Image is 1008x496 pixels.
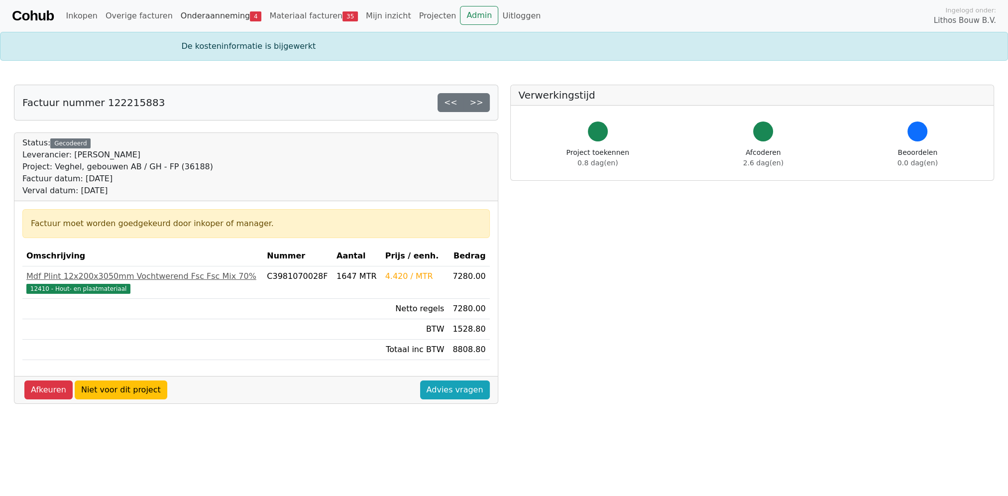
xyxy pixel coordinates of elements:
div: Status: [22,137,213,197]
th: Omschrijving [22,246,263,266]
a: >> [463,93,490,112]
div: De kosteninformatie is bijgewerkt [176,40,833,52]
a: Niet voor dit project [75,380,167,399]
div: Factuur moet worden goedgekeurd door inkoper of manager. [31,218,481,230]
a: Mdf Plint 12x200x3050mm Vochtwerend Fsc Fsc Mix 70%12410 - Hout- en plaatmateriaal [26,270,259,294]
div: Mdf Plint 12x200x3050mm Vochtwerend Fsc Fsc Mix 70% [26,270,259,282]
a: Projecten [415,6,460,26]
th: Nummer [263,246,333,266]
span: 0.8 dag(en) [577,159,618,167]
a: Onderaanneming4 [177,6,266,26]
a: Cohub [12,4,54,28]
a: Overige facturen [102,6,177,26]
h5: Factuur nummer 122215883 [22,97,165,109]
span: Lithos Bouw B.V. [934,15,996,26]
td: Netto regels [381,299,448,319]
a: << [438,93,464,112]
a: Inkopen [62,6,101,26]
a: Materiaal facturen35 [265,6,362,26]
div: Verval datum: [DATE] [22,185,213,197]
span: 2.6 dag(en) [743,159,784,167]
h5: Verwerkingstijd [519,89,986,101]
td: BTW [381,319,448,340]
div: Leverancier: [PERSON_NAME] [22,149,213,161]
div: Project toekennen [566,147,629,168]
td: C3981070028F [263,266,333,299]
td: 7280.00 [448,299,489,319]
span: 35 [342,11,358,21]
a: Advies vragen [420,380,490,399]
a: Uitloggen [498,6,545,26]
div: Gecodeerd [50,138,91,148]
div: 4.420 / MTR [385,270,445,282]
span: Ingelogd onder: [945,5,996,15]
div: Factuur datum: [DATE] [22,173,213,185]
th: Prijs / eenh. [381,246,448,266]
span: 12410 - Hout- en plaatmateriaal [26,284,130,294]
div: 1647 MTR [336,270,377,282]
a: Afkeuren [24,380,73,399]
a: Admin [460,6,498,25]
span: 0.0 dag(en) [897,159,938,167]
span: 4 [250,11,261,21]
div: Project: Veghel, gebouwen AB / GH - FP (36188) [22,161,213,173]
td: Totaal inc BTW [381,340,448,360]
th: Bedrag [448,246,489,266]
td: 7280.00 [448,266,489,299]
div: Beoordelen [897,147,938,168]
div: Afcoderen [743,147,784,168]
a: Mijn inzicht [362,6,415,26]
th: Aantal [333,246,381,266]
td: 1528.80 [448,319,489,340]
td: 8808.80 [448,340,489,360]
